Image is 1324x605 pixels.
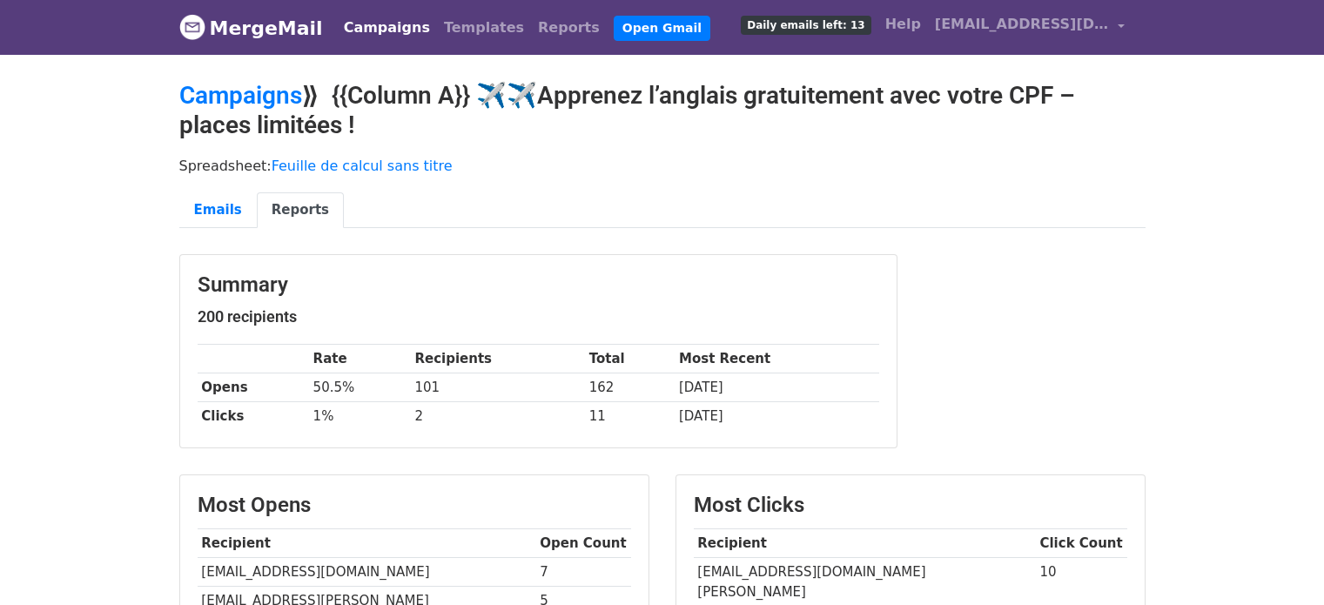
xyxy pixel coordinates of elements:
th: Click Count [1036,529,1127,558]
img: MergeMail logo [179,14,205,40]
td: [DATE] [675,373,878,402]
h5: 200 recipients [198,307,879,326]
th: Recipients [411,345,585,373]
a: Help [878,7,928,42]
a: Open Gmail [614,16,710,41]
a: Campaigns [337,10,437,45]
span: Daily emails left: 13 [741,16,870,35]
th: Opens [198,373,309,402]
a: Reports [257,192,344,228]
td: 162 [585,373,675,402]
p: Spreadsheet: [179,157,1146,175]
h2: ⟫ {{Column A}} ✈️✈️Apprenez l’anglais gratuitement avec votre CPF – places limitées ! [179,81,1146,139]
a: Daily emails left: 13 [734,7,877,42]
a: MergeMail [179,10,323,46]
td: 7 [536,558,631,587]
a: Reports [531,10,607,45]
td: 11 [585,402,675,431]
td: [DATE] [675,402,878,431]
h3: Summary [198,272,879,298]
th: Total [585,345,675,373]
td: 101 [411,373,585,402]
th: Recipient [694,529,1036,558]
td: 2 [411,402,585,431]
a: [EMAIL_ADDRESS][DOMAIN_NAME] [928,7,1132,48]
td: 1% [309,402,411,431]
a: Feuille de calcul sans titre [272,158,453,174]
th: Clicks [198,402,309,431]
a: Templates [437,10,531,45]
a: Emails [179,192,257,228]
h3: Most Clicks [694,493,1127,518]
span: [EMAIL_ADDRESS][DOMAIN_NAME] [935,14,1109,35]
a: Campaigns [179,81,302,110]
h3: Most Opens [198,493,631,518]
th: Open Count [536,529,631,558]
th: Rate [309,345,411,373]
th: Most Recent [675,345,878,373]
td: [EMAIL_ADDRESS][DOMAIN_NAME] [198,558,536,587]
td: 50.5% [309,373,411,402]
th: Recipient [198,529,536,558]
